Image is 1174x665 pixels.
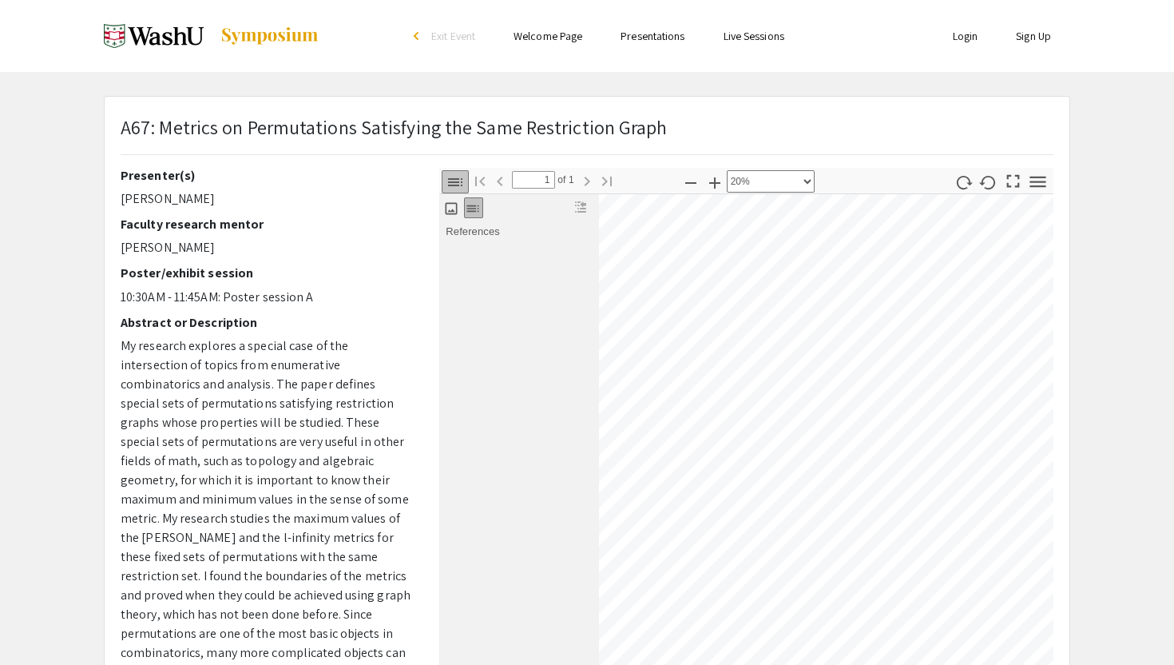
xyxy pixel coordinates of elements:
input: Page [512,171,555,189]
h2: Abstract or Description [121,315,415,330]
button: Find Current Outline Item [573,197,593,218]
button: Zoom In [701,170,728,193]
a: Presentations [621,29,684,43]
button: Rotate Counterclockwise [975,170,1002,193]
div: arrow_back_ios [414,31,423,41]
button: Rotate Clockwise [950,170,978,193]
img: Symposium by ForagerOne [220,26,319,46]
button: Go to Last Page [593,169,621,192]
p: [PERSON_NAME] [121,189,415,209]
button: Previous Page [486,169,514,192]
p: 10:30AM - 11:45AM: Poster session A [121,288,415,307]
iframe: Chat [12,593,68,653]
p: [PERSON_NAME] [121,238,415,257]
span: of 1 [555,171,574,189]
select: Zoom [727,170,815,193]
a: Login [953,29,978,43]
h2: Presenter(s) [121,168,415,183]
button: Toggle Sidebar (document contains outline/attachments/layers) [442,170,469,193]
a: Welcome Page [514,29,582,43]
button: Next Page [573,169,601,192]
button: Tools [1025,170,1052,193]
img: Spring 2025 Undergraduate Research Symposium [104,16,204,56]
button: Show Document Outline (double-click to expand/collapse all items) [464,197,483,218]
h2: Faculty research mentor [121,217,415,232]
a: Sign Up [1016,29,1051,43]
h2: Poster/exhibit session [121,265,415,281]
a: Live Sessions [724,29,784,43]
button: Go to First Page [466,169,494,192]
p: A67: Metrics on Permutations Satisfying the Same Restriction Graph [121,113,668,141]
button: Switch to Presentation Mode [1000,168,1027,191]
a: Spring 2025 Undergraduate Research Symposium [104,16,319,56]
span: Exit Event [431,29,475,43]
button: Zoom Out [677,170,704,193]
a: References [442,224,596,241]
button: Show Thumbnails [442,197,462,218]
